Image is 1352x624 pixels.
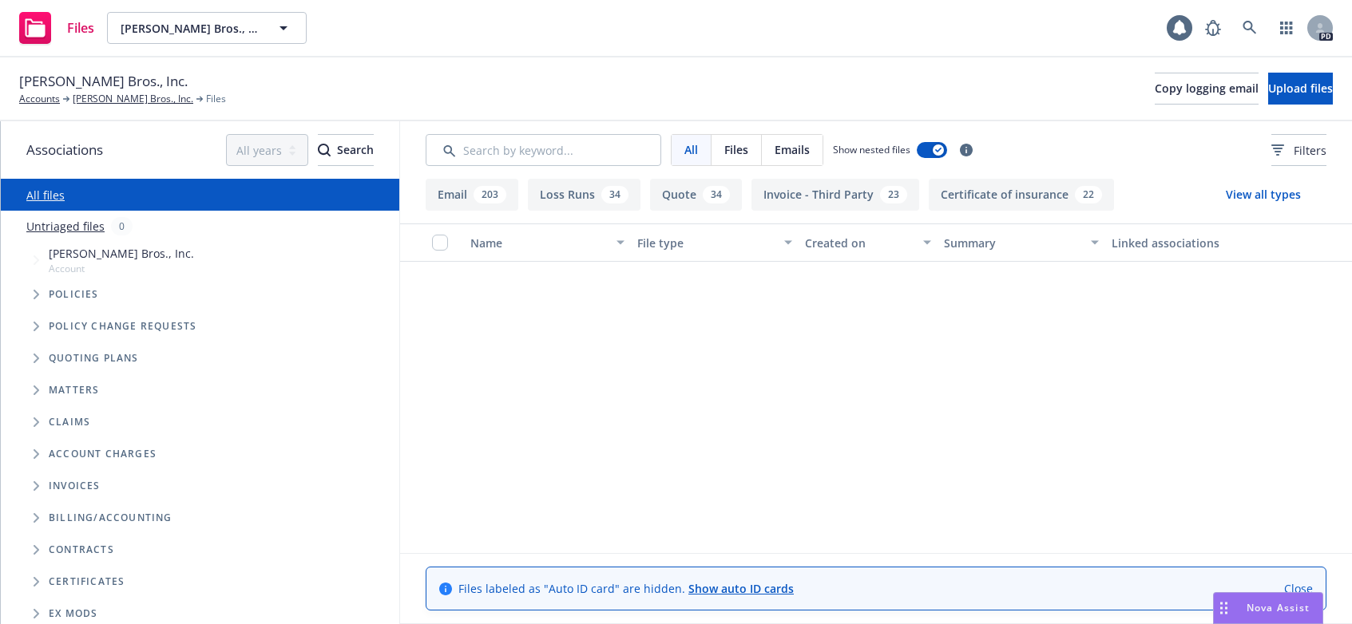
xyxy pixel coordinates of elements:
div: Drag to move [1214,593,1234,623]
div: 23 [880,186,907,203]
div: Name [470,235,607,251]
span: Claims [49,417,90,427]
span: Billing/Accounting [49,513,172,523]
button: [PERSON_NAME] Bros., Inc. [107,12,307,44]
span: All [684,141,698,158]
a: Show auto ID cards [688,581,794,596]
button: Email [426,179,518,211]
a: Search [1234,12,1266,44]
button: Quote [650,179,742,211]
span: Files [206,92,226,106]
button: View all types [1200,179,1326,211]
a: Untriaged files [26,218,105,235]
svg: Search [318,144,331,156]
span: Contracts [49,545,114,555]
div: Linked associations [1112,235,1266,251]
span: Invoices [49,481,101,491]
div: Summary [944,235,1080,251]
span: [PERSON_NAME] Bros., Inc. [19,71,188,92]
span: Files [724,141,748,158]
div: Created on [805,235,914,251]
button: File type [631,223,798,262]
span: Nova Assist [1247,601,1310,614]
span: Policies [49,290,99,299]
span: [PERSON_NAME] Bros., Inc. [121,20,259,37]
span: Emails [775,141,810,158]
span: [PERSON_NAME] Bros., Inc. [49,245,194,262]
span: Account charges [49,449,157,459]
span: Files labeled as "Auto ID card" are hidden. [458,580,794,597]
button: Copy logging email [1155,73,1259,105]
div: 22 [1075,186,1102,203]
span: Certificates [49,577,125,586]
button: Nova Assist [1213,592,1323,624]
a: Switch app [1271,12,1302,44]
button: Name [464,223,631,262]
button: SearchSearch [318,134,374,166]
div: 34 [703,186,730,203]
div: Tree Example [1,242,399,502]
a: Report a Bug [1197,12,1229,44]
input: Search by keyword... [426,134,661,166]
button: Linked associations [1105,223,1272,262]
button: Invoice - Third Party [751,179,919,211]
span: Matters [49,385,99,395]
span: Policy change requests [49,322,196,331]
a: Close [1284,580,1313,597]
a: [PERSON_NAME] Bros., Inc. [73,92,193,106]
div: 203 [474,186,506,203]
button: Summary [938,223,1104,262]
span: Upload files [1268,81,1333,96]
span: Quoting plans [49,353,139,363]
a: Accounts [19,92,60,106]
a: Files [13,6,101,50]
div: Search [318,135,374,165]
button: Loss Runs [528,179,640,211]
button: Certificate of insurance [929,179,1114,211]
button: Filters [1271,134,1326,166]
input: Select all [432,235,448,251]
span: Ex Mods [49,609,97,618]
span: Show nested files [833,143,910,156]
span: Files [67,22,94,34]
button: Upload files [1268,73,1333,105]
span: Associations [26,140,103,160]
span: Filters [1271,142,1326,159]
span: Copy logging email [1155,81,1259,96]
div: File type [637,235,774,251]
div: 0 [111,217,133,235]
span: Filters [1294,142,1326,159]
div: 34 [601,186,628,203]
a: All files [26,188,65,203]
button: Created on [799,223,938,262]
span: Account [49,262,194,275]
